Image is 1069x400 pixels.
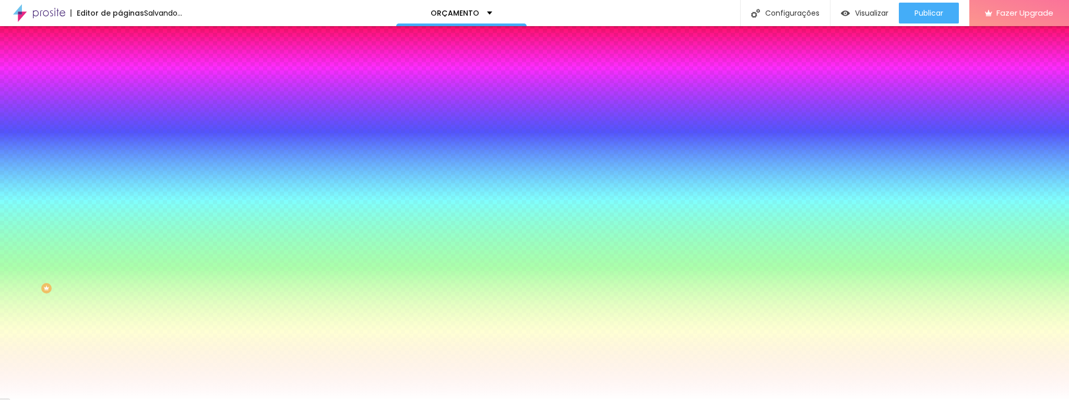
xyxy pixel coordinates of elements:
div: Editor de páginas [70,9,144,17]
p: ORÇAMENTO [431,9,479,17]
span: Visualizar [855,9,888,17]
span: Fazer Upgrade [996,8,1053,17]
div: Salvando... [144,9,182,17]
button: Visualizar [830,3,899,23]
button: Publicar [899,3,959,23]
img: view-1.svg [841,9,850,18]
img: Icone [751,9,760,18]
span: Publicar [914,9,943,17]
